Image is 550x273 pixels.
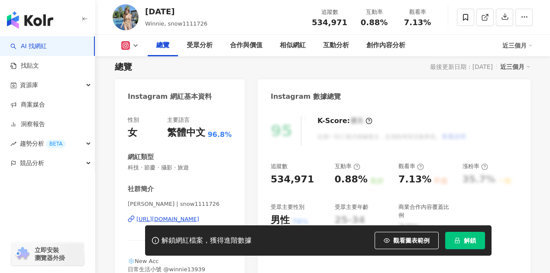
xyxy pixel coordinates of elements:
div: 534,971 [271,173,314,186]
div: 總覽 [115,61,132,73]
div: 觀看率 [401,8,434,16]
div: 女 [128,126,137,140]
div: K-Score : [317,116,372,126]
div: 漲粉率 [463,162,488,170]
div: 受眾主要性別 [271,203,304,211]
div: 受眾主要年齡 [335,203,369,211]
div: 解鎖網紅檔案，獲得進階數據 [162,236,252,245]
span: 趨勢分析 [20,134,66,153]
div: 7.13% [398,173,431,186]
div: BETA [46,140,66,148]
div: 受眾分析 [187,40,213,51]
button: 觀看圖表範例 [375,232,439,249]
div: 商業合作內容覆蓋比例 [398,203,454,219]
div: 觀看率 [398,162,424,170]
img: logo [7,11,53,29]
span: lock [454,237,460,244]
div: 合作與價值 [230,40,262,51]
span: 0.88% [361,18,388,27]
div: Instagram 網紅基本資料 [128,92,212,101]
div: 主要語言 [167,116,190,124]
div: 總覽 [156,40,169,51]
span: 96.8% [207,130,232,140]
span: 觀看圖表範例 [393,237,430,244]
span: [PERSON_NAME] | snow1111726 [128,200,232,208]
span: 534,971 [312,18,347,27]
div: 互動率 [335,162,360,170]
div: 繁體中文 [167,126,205,140]
img: KOL Avatar [113,4,139,30]
span: 立即安裝 瀏覽器外掛 [35,246,65,262]
div: Instagram 數據總覽 [271,92,341,101]
a: 找貼文 [10,62,39,70]
div: [URL][DOMAIN_NAME] [136,215,199,223]
div: 社群簡介 [128,185,154,194]
a: [URL][DOMAIN_NAME] [128,215,232,223]
div: 男性 [271,214,290,227]
div: 互動率 [358,8,391,16]
div: 性別 [128,116,139,124]
div: 相似網紅 [280,40,306,51]
img: chrome extension [14,247,31,261]
div: 近三個月 [500,61,531,72]
div: 近三個月 [502,39,533,52]
div: 創作內容分析 [366,40,405,51]
span: 解鎖 [464,237,476,244]
span: 資源庫 [20,75,38,95]
span: 科技 · 節慶 · 攝影 · 旅遊 [128,164,232,172]
a: 商案媒合 [10,101,45,109]
span: Winnie, snow1111726 [145,20,207,27]
div: [DATE] [145,6,207,17]
span: 競品分析 [20,153,44,173]
a: searchAI 找網紅 [10,42,47,51]
div: 0.88% [335,173,368,186]
span: rise [10,141,16,147]
div: 追蹤數 [271,162,288,170]
div: 網紅類型 [128,153,154,162]
span: 7.13% [404,18,431,27]
div: 互動分析 [323,40,349,51]
a: chrome extension立即安裝 瀏覽器外掛 [11,242,84,266]
div: 追蹤數 [312,8,347,16]
a: 洞察報告 [10,120,45,129]
div: 最後更新日期：[DATE] [430,63,493,70]
button: 解鎖 [445,232,485,249]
